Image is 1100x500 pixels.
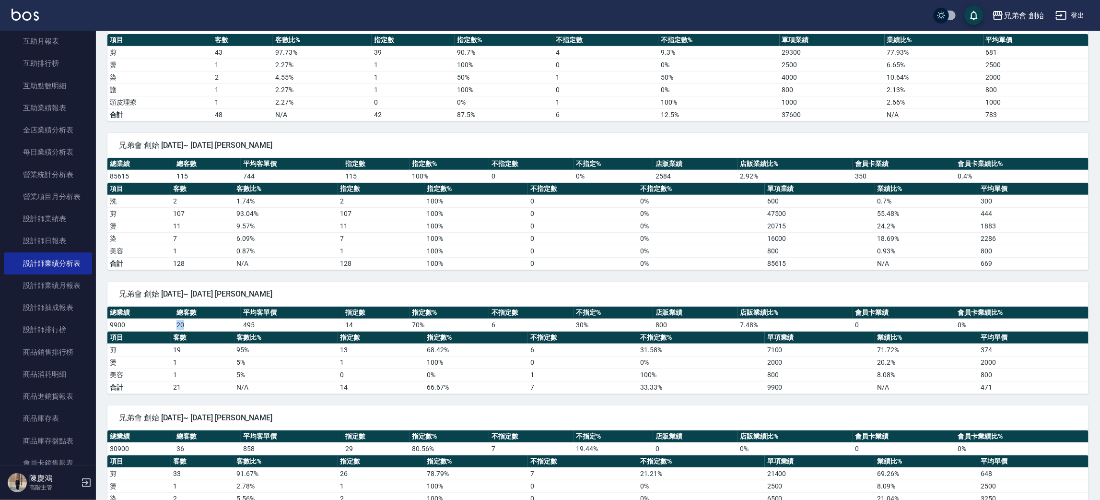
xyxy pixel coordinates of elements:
a: 商品消耗明細 [4,363,92,385]
td: 1000 [780,96,885,108]
th: 客數比% [234,332,338,344]
td: 2584 [653,170,737,182]
th: 指定數 [338,183,424,195]
td: 93.04 % [234,207,338,220]
td: 100 % [455,59,553,71]
th: 平均單價 [978,332,1088,344]
td: 85615 [765,257,875,270]
th: 項目 [107,332,171,344]
span: 兄弟會 創始 [DATE]~ [DATE] [PERSON_NAME] [119,413,1077,423]
td: 2.66 % [885,96,983,108]
td: 68.42 % [424,344,528,356]
td: 2000 [765,356,875,369]
a: 每日業績分析表 [4,141,92,163]
td: 47500 [765,207,875,220]
td: 800 [653,319,737,331]
a: 會員卡銷售報表 [4,452,92,474]
td: 107 [338,207,424,220]
td: 2286 [978,232,1088,245]
td: 1 [553,96,658,108]
th: 平均客單價 [241,158,343,170]
a: 商品庫存盤點表 [4,430,92,452]
td: 合計 [107,381,171,393]
th: 不指定數 [489,307,573,319]
td: 2000 [978,356,1088,369]
a: 互助排行榜 [4,52,92,74]
td: 6.65 % [885,59,983,71]
th: 項目 [107,34,212,47]
th: 指定數% [410,430,489,443]
td: 0.87 % [234,245,338,257]
td: 7 [171,232,234,245]
td: 合計 [107,257,171,270]
td: 128 [338,257,424,270]
td: 0 [528,207,638,220]
td: 2000 [983,71,1088,83]
td: 1 [212,59,273,71]
td: 7 [489,442,573,455]
td: 2 [212,71,273,83]
th: 指定數% [455,34,553,47]
td: 800 [978,245,1088,257]
a: 商品庫存表 [4,407,92,429]
th: 不指定數 [489,158,573,170]
th: 不指定數% [638,332,765,344]
td: 14 [338,381,424,393]
td: 7100 [765,344,875,356]
a: 營業統計分析表 [4,164,92,186]
td: 6 [553,108,658,121]
a: 設計師日報表 [4,230,92,252]
td: 1 [372,59,455,71]
td: 50 % [455,71,553,83]
td: 600 [765,195,875,207]
th: 指定數% [424,183,528,195]
td: 染 [107,232,171,245]
td: 115 [343,170,410,182]
td: 24.2 % [875,220,979,232]
td: 669 [978,257,1088,270]
th: 指定數% [410,158,489,170]
th: 指定數% [424,455,528,468]
td: 800 [765,245,875,257]
td: 350 [853,170,956,182]
td: 2 [338,195,424,207]
td: 1000 [983,96,1088,108]
td: 20.2 % [875,356,979,369]
td: 13 [338,344,424,356]
td: 0 % [638,207,765,220]
td: 30900 [107,442,174,455]
td: 783 [983,108,1088,121]
td: 2.92 % [737,170,853,182]
td: 100 % [424,356,528,369]
th: 不指定數% [638,183,765,195]
td: N/A [875,381,979,393]
td: 0 [853,319,956,331]
td: 美容 [107,245,171,257]
td: 90.7 % [455,46,553,59]
td: 2.27 % [273,59,372,71]
a: 全店業績分析表 [4,119,92,141]
td: 100 % [658,96,779,108]
span: 兄弟會 創始 [DATE]~ [DATE] [PERSON_NAME] [119,141,1077,150]
th: 項目 [107,183,171,195]
td: 0 % [955,319,1088,331]
td: 100 % [424,232,528,245]
td: 1 [212,83,273,96]
th: 項目 [107,455,171,468]
td: 0 % [658,59,779,71]
td: 43 [212,46,273,59]
th: 會員卡業績 [853,430,956,443]
td: 0 [653,442,737,455]
div: 兄弟會 創始 [1004,10,1044,22]
th: 總客數 [174,430,241,443]
th: 不指定數 [553,34,658,47]
td: 100 % [424,207,528,220]
th: 總客數 [174,158,241,170]
table: a dense table [107,430,1088,455]
th: 總業績 [107,158,174,170]
td: 剪 [107,46,212,59]
a: 營業項目月分析表 [4,186,92,208]
th: 單項業績 [765,332,875,344]
td: 0 [528,356,638,369]
td: N/A [234,257,338,270]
